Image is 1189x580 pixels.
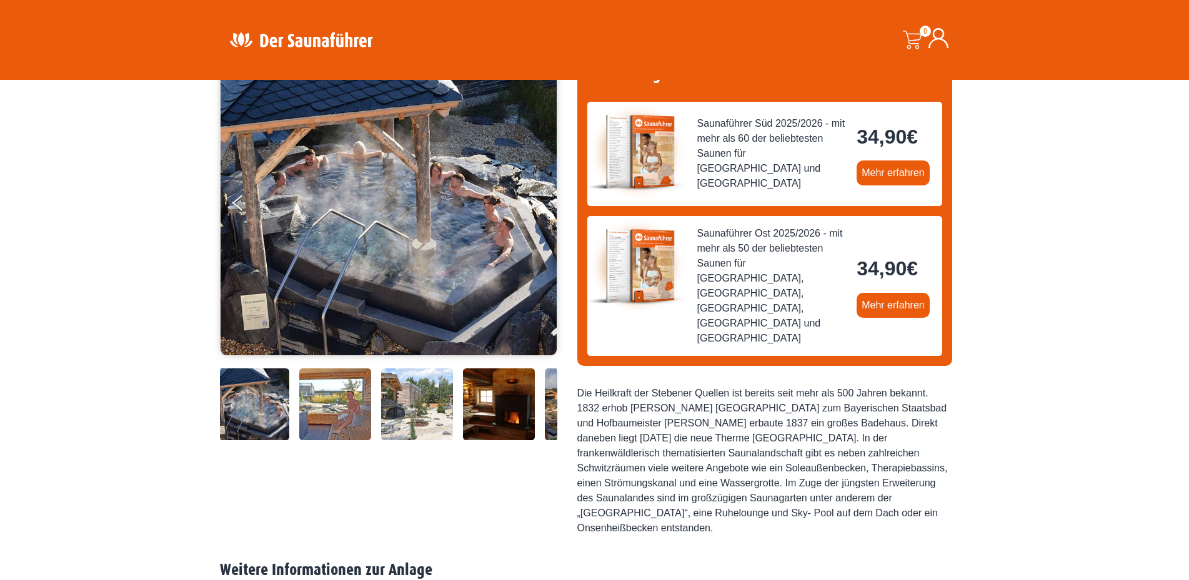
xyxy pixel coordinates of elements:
bdi: 34,90 [857,125,918,148]
button: Previous [232,190,264,221]
img: der-saunafuehrer-2025-sued.jpg [587,102,687,202]
bdi: 34,90 [857,257,918,280]
span: € [907,257,918,280]
a: Mehr erfahren [857,293,930,318]
button: Next [530,190,561,221]
div: Die Heilkraft der Stebener Quellen ist bereits seit mehr als 500 Jahren bekannt. 1832 erhob [PERS... [577,386,952,536]
span: € [907,125,918,148]
h2: Weitere Informationen zur Anlage [220,561,970,580]
span: Saunaführer Süd 2025/2026 - mit mehr als 60 der beliebtesten Saunen für [GEOGRAPHIC_DATA] und [GE... [697,116,847,191]
span: 0 [920,26,931,37]
span: Saunaführer Ost 2025/2026 - mit mehr als 50 der beliebtesten Saunen für [GEOGRAPHIC_DATA], [GEOGR... [697,226,847,346]
a: Mehr erfahren [857,160,930,185]
img: der-saunafuehrer-2025-ost.jpg [587,216,687,316]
